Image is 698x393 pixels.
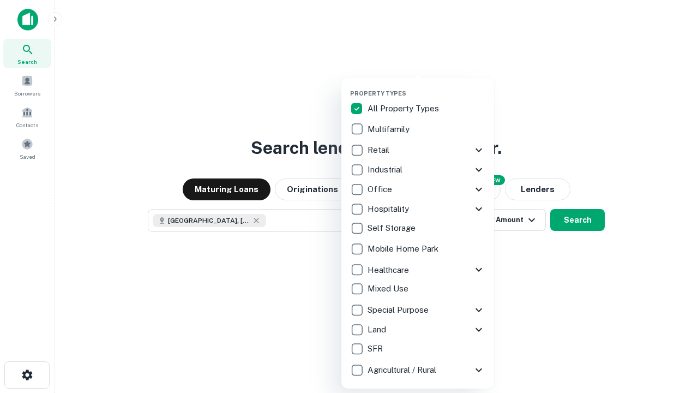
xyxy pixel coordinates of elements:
div: Agricultural / Rural [350,360,485,380]
p: Healthcare [368,264,411,277]
p: Land [368,323,388,336]
p: All Property Types [368,102,441,115]
p: Retail [368,144,392,157]
p: Mixed Use [368,282,411,295]
p: Self Storage [368,222,418,235]
p: Special Purpose [368,303,431,317]
div: Land [350,320,485,340]
div: Special Purpose [350,300,485,320]
div: Healthcare [350,260,485,279]
div: Retail [350,140,485,160]
div: Office [350,180,485,199]
p: Hospitality [368,203,411,216]
p: Agricultural / Rural [368,364,438,377]
p: Multifamily [368,123,412,136]
div: Industrial [350,160,485,180]
div: Hospitality [350,199,485,219]
p: Mobile Home Park [368,242,441,255]
p: Industrial [368,163,405,176]
span: Property Types [350,90,406,97]
p: SFR [368,342,385,355]
p: Office [368,183,394,196]
iframe: Chat Widget [643,306,698,358]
